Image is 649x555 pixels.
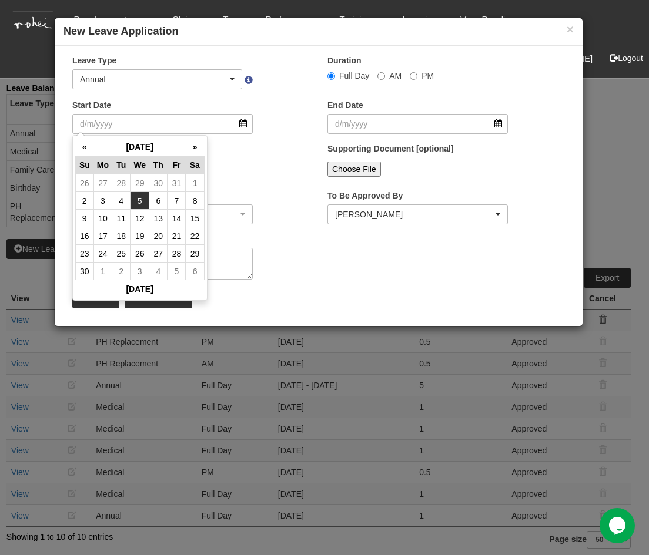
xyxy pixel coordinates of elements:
[168,263,186,280] td: 5
[75,227,93,245] td: 16
[75,174,93,192] td: 26
[112,245,131,263] td: 25
[149,210,168,227] td: 13
[149,245,168,263] td: 27
[112,156,131,174] th: Tu
[75,280,204,298] th: [DATE]
[93,138,186,156] th: [DATE]
[186,174,204,192] td: 1
[75,192,93,210] td: 2
[327,190,403,201] label: To Be Approved By
[131,263,149,280] td: 3
[327,114,508,134] input: d/m/yyyy
[72,99,111,111] label: Start Date
[335,208,493,220] div: [PERSON_NAME]
[327,99,363,111] label: End Date
[112,227,131,245] td: 18
[327,143,454,154] label: Supporting Document [optional]
[168,156,186,174] th: Fr
[131,156,149,174] th: We
[149,192,168,210] td: 6
[93,156,112,174] th: Mo
[327,55,362,66] label: Duration
[149,174,168,192] td: 30
[112,263,131,280] td: 2
[75,156,93,174] th: Su
[72,69,242,89] button: Annual
[75,263,93,280] td: 30
[63,25,178,37] b: New Leave Application
[149,156,168,174] th: Th
[93,245,112,263] td: 24
[327,162,381,177] input: Choose File
[186,227,204,245] td: 22
[112,192,131,210] td: 4
[75,210,93,227] td: 9
[149,227,168,245] td: 20
[93,210,112,227] td: 10
[389,71,402,80] span: AM
[93,192,112,210] td: 3
[131,192,149,210] td: 5
[600,508,637,543] iframe: chat widget
[72,55,116,66] label: Leave Type
[168,210,186,227] td: 14
[327,204,508,224] button: Aline Eustaquio Low
[339,71,369,80] span: Full Day
[131,174,149,192] td: 29
[149,263,168,280] td: 4
[567,23,574,35] button: ×
[131,210,149,227] td: 12
[72,114,253,134] input: d/m/yyyy
[168,227,186,245] td: 21
[421,71,434,80] span: PM
[75,245,93,263] td: 23
[112,174,131,192] td: 28
[112,210,131,227] td: 11
[186,138,204,156] th: »
[75,138,93,156] th: «
[186,245,204,263] td: 29
[80,73,228,85] div: Annual
[168,174,186,192] td: 31
[168,192,186,210] td: 7
[186,192,204,210] td: 8
[186,210,204,227] td: 15
[131,227,149,245] td: 19
[186,263,204,280] td: 6
[93,227,112,245] td: 17
[131,245,149,263] td: 26
[93,174,112,192] td: 27
[168,245,186,263] td: 28
[93,263,112,280] td: 1
[186,156,204,174] th: Sa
